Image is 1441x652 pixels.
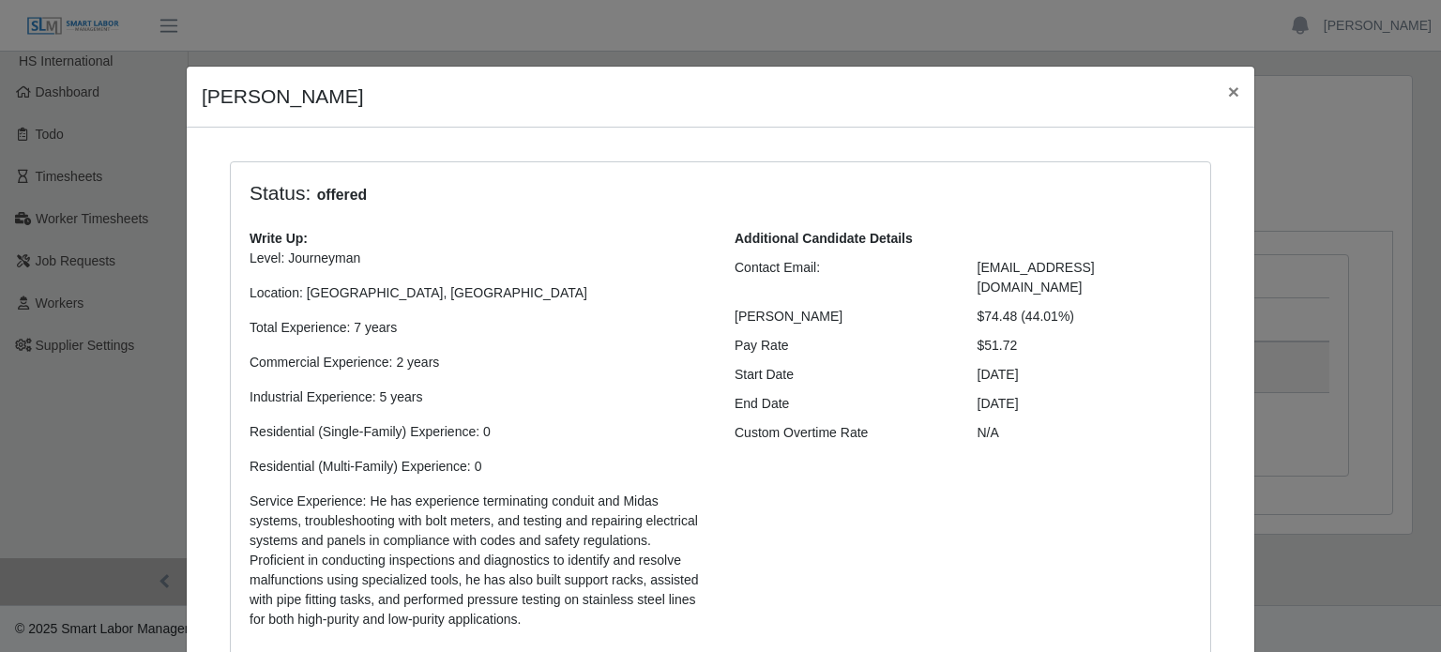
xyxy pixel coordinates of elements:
span: N/A [978,425,999,440]
p: Location: [GEOGRAPHIC_DATA], [GEOGRAPHIC_DATA] [250,283,706,303]
div: $74.48 (44.01%) [963,307,1206,326]
span: [EMAIL_ADDRESS][DOMAIN_NAME] [978,260,1095,295]
div: Custom Overtime Rate [720,423,963,443]
div: Pay Rate [720,336,963,356]
div: End Date [720,394,963,414]
span: offered [311,184,372,206]
p: Total Experience: 7 years [250,318,706,338]
p: Service Experience: He has experience terminating conduit and Midas systems, troubleshooting with... [250,492,706,629]
div: Contact Email: [720,258,963,297]
p: Residential (Single-Family) Experience: 0 [250,422,706,442]
p: Commercial Experience: 2 years [250,353,706,372]
div: Start Date [720,365,963,385]
b: Additional Candidate Details [735,231,913,246]
p: Industrial Experience: 5 years [250,387,706,407]
button: Close [1213,67,1254,116]
p: Residential (Multi-Family) Experience: 0 [250,457,706,477]
div: [DATE] [963,365,1206,385]
span: × [1228,81,1239,102]
h4: Status: [250,181,949,206]
div: [PERSON_NAME] [720,307,963,326]
div: $51.72 [963,336,1206,356]
span: [DATE] [978,396,1019,411]
p: Level: Journeyman [250,249,706,268]
h4: [PERSON_NAME] [202,82,364,112]
b: Write Up: [250,231,308,246]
